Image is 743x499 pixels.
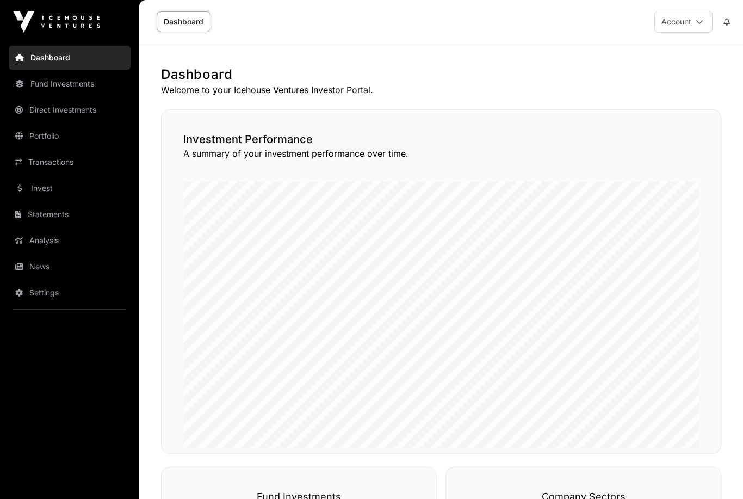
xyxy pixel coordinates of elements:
p: A summary of your investment performance over time. [183,147,699,160]
a: Portfolio [9,124,131,148]
a: Fund Investments [9,72,131,96]
a: Settings [9,281,131,305]
a: Dashboard [9,46,131,70]
a: Statements [9,202,131,226]
a: Invest [9,176,131,200]
a: Dashboard [157,11,210,32]
button: Account [654,11,713,33]
img: Icehouse Ventures Logo [13,11,100,33]
h2: Investment Performance [183,132,699,147]
a: Analysis [9,229,131,252]
a: Transactions [9,150,131,174]
a: News [9,255,131,279]
iframe: Chat Widget [689,447,743,499]
p: Welcome to your Icehouse Ventures Investor Portal. [161,83,721,96]
h1: Dashboard [161,66,721,83]
a: Direct Investments [9,98,131,122]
